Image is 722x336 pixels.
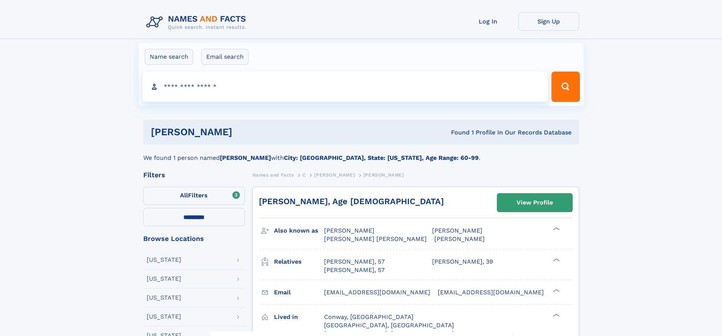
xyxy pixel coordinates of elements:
[284,154,479,161] b: City: [GEOGRAPHIC_DATA], State: [US_STATE], Age Range: 60-99
[145,49,193,65] label: Name search
[143,144,579,163] div: We found 1 person named with .
[434,235,485,242] span: [PERSON_NAME]
[324,258,385,266] a: [PERSON_NAME], 57
[324,313,413,320] span: Conway, [GEOGRAPHIC_DATA]
[143,187,245,205] label: Filters
[302,172,306,178] span: C
[143,72,548,102] input: search input
[341,128,572,137] div: Found 1 Profile In Our Records Database
[551,227,560,231] div: ❯
[363,172,404,178] span: [PERSON_NAME]
[324,266,385,274] a: [PERSON_NAME], 57
[151,127,342,137] h1: [PERSON_NAME]
[551,288,560,293] div: ❯
[551,72,579,102] button: Search Button
[324,289,430,296] span: [EMAIL_ADDRESS][DOMAIN_NAME]
[314,170,355,180] a: [PERSON_NAME]
[252,170,294,180] a: Names and Facts
[143,235,245,242] div: Browse Locations
[497,194,572,212] a: View Profile
[302,170,306,180] a: C
[274,286,324,299] h3: Email
[201,49,249,65] label: Email search
[438,289,544,296] span: [EMAIL_ADDRESS][DOMAIN_NAME]
[324,322,454,329] span: [GEOGRAPHIC_DATA], [GEOGRAPHIC_DATA]
[432,258,493,266] a: [PERSON_NAME], 39
[324,235,427,242] span: [PERSON_NAME] [PERSON_NAME]
[180,192,188,199] span: All
[551,313,560,317] div: ❯
[147,295,181,301] div: [US_STATE]
[274,224,324,237] h3: Also known as
[147,276,181,282] div: [US_STATE]
[220,154,271,161] b: [PERSON_NAME]
[518,12,579,31] a: Sign Up
[143,172,245,178] div: Filters
[551,257,560,262] div: ❯
[314,172,355,178] span: [PERSON_NAME]
[517,194,553,211] div: View Profile
[458,12,518,31] a: Log In
[432,227,482,234] span: [PERSON_NAME]
[259,197,444,206] a: [PERSON_NAME], Age [DEMOGRAPHIC_DATA]
[274,311,324,323] h3: Lived in
[324,227,374,234] span: [PERSON_NAME]
[274,255,324,268] h3: Relatives
[147,257,181,263] div: [US_STATE]
[147,314,181,320] div: [US_STATE]
[143,12,252,33] img: Logo Names and Facts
